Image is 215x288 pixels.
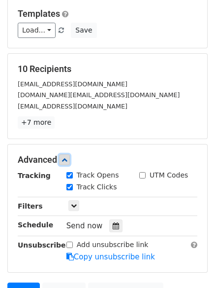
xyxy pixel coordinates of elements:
a: Copy unsubscribe link [66,252,155,261]
a: Templates [18,8,60,19]
label: UTM Codes [150,170,188,180]
small: [EMAIL_ADDRESS][DOMAIN_NAME] [18,80,127,88]
h5: Advanced [18,154,197,165]
strong: Tracking [18,172,51,180]
a: Load... [18,23,56,38]
span: Send now [66,221,103,230]
strong: Schedule [18,221,53,229]
label: Track Opens [77,170,119,180]
strong: Unsubscribe [18,241,66,249]
small: [DOMAIN_NAME][EMAIL_ADDRESS][DOMAIN_NAME] [18,91,180,99]
label: Track Clicks [77,182,117,192]
a: +7 more [18,116,55,129]
strong: Filters [18,202,43,210]
h5: 10 Recipients [18,64,197,74]
small: [EMAIL_ADDRESS][DOMAIN_NAME] [18,103,127,110]
label: Add unsubscribe link [77,240,149,250]
button: Save [71,23,96,38]
iframe: Chat Widget [166,241,215,288]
